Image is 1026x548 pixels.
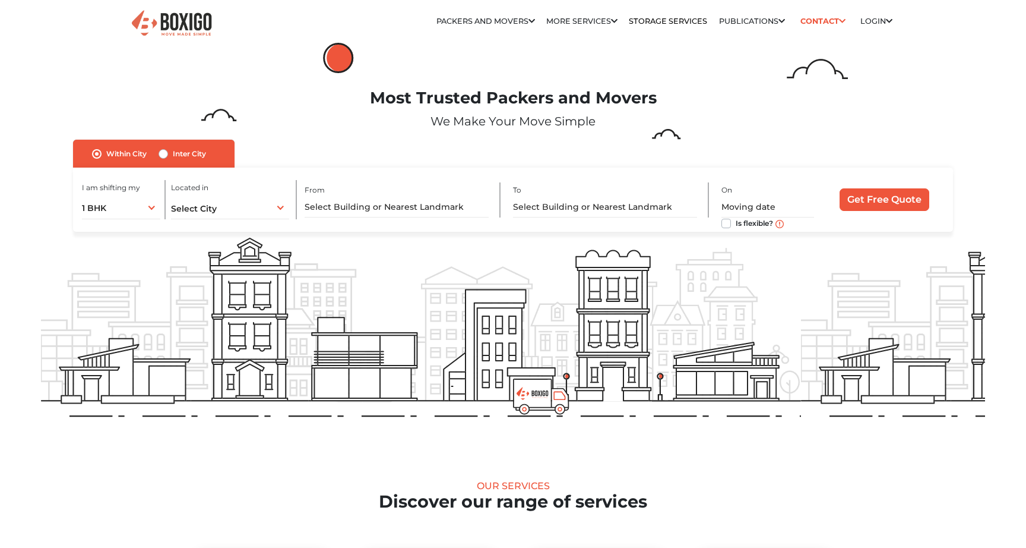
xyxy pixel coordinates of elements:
a: Contact [796,12,849,30]
a: Login [860,17,892,26]
img: boxigo_prackers_and_movers_truck [513,379,569,415]
a: Storage Services [629,17,707,26]
div: Our Services [41,480,985,492]
label: To [513,185,521,196]
span: Select City [171,203,217,214]
img: move_date_info [775,220,784,228]
label: Located in [171,182,208,193]
h2: Discover our range of services [41,492,985,512]
a: More services [546,17,617,26]
input: Get Free Quote [840,188,929,211]
a: Packers and Movers [436,17,535,26]
span: 1 BHK [82,203,106,213]
input: Select Building or Nearest Landmark [305,197,489,218]
label: Inter City [173,147,206,161]
label: From [305,185,325,196]
p: We Make Your Move Simple [41,112,985,130]
label: Is flexible? [736,216,773,229]
a: Publications [719,17,785,26]
input: Select Building or Nearest Landmark [513,197,697,218]
label: I am shifting my [82,182,140,193]
label: Within City [106,147,147,161]
input: Moving date [721,197,814,218]
h1: Most Trusted Packers and Movers [41,89,985,108]
img: Boxigo [130,9,213,38]
label: On [721,185,732,196]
